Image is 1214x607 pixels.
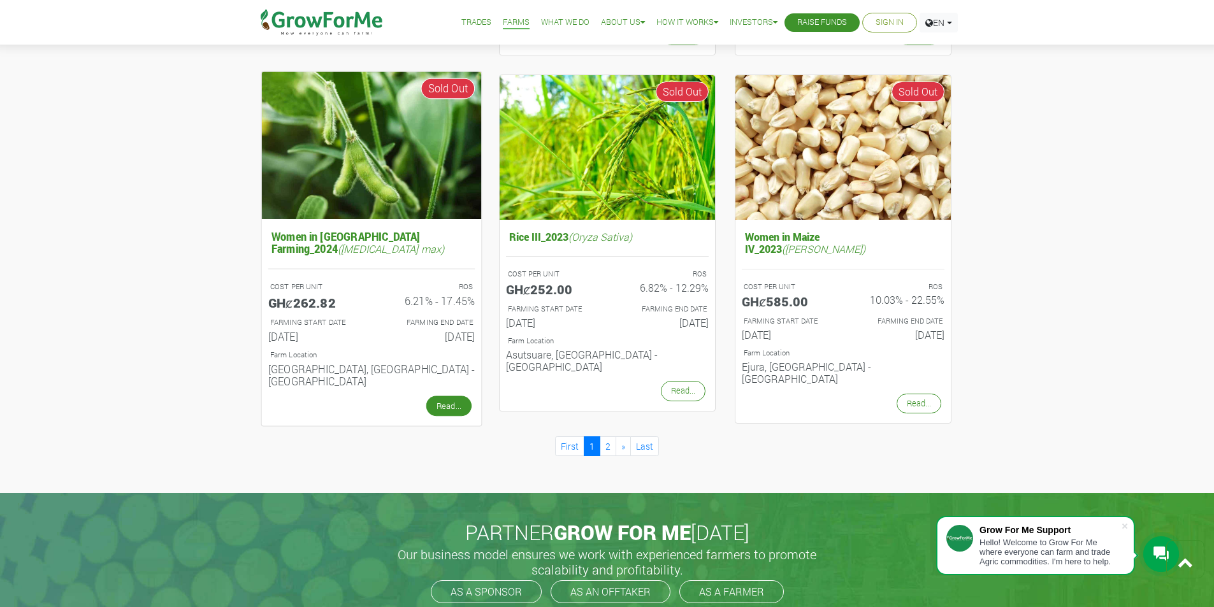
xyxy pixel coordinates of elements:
[554,518,691,546] span: GROW FOR ME
[541,16,589,29] a: What We Do
[503,16,530,29] a: Farms
[555,436,584,456] a: First
[897,394,941,413] a: Read...
[381,331,475,343] h6: [DATE]
[656,16,718,29] a: How it Works
[920,13,958,32] a: EN
[621,440,625,452] span: »
[892,82,944,102] span: Sold Out
[508,269,596,280] p: COST PER UNIT
[383,317,473,328] p: FARMING END DATE
[600,436,616,456] a: 2
[270,317,359,328] p: FARMING START DATE
[601,16,645,29] a: About Us
[506,227,709,246] h5: Rice III_2023
[742,227,944,258] h5: Women in Maize IV_2023
[270,350,472,361] p: Location of Farm
[431,580,542,603] a: AS A SPONSOR
[797,16,847,29] a: Raise Funds
[506,348,709,373] h6: Asutsuare, [GEOGRAPHIC_DATA] - [GEOGRAPHIC_DATA]
[383,282,473,293] p: ROS
[263,436,951,456] nav: Page Navigation
[744,282,832,292] p: COST PER UNIT
[381,295,475,308] h6: 6.21% - 17.45%
[744,316,832,327] p: FARMING START DATE
[461,16,491,29] a: Trades
[506,282,598,297] h5: GHȼ252.00
[551,580,670,603] a: AS AN OFFTAKER
[979,525,1121,535] div: Grow For Me Support
[261,72,481,219] img: growforme image
[661,381,705,401] a: Read...
[730,16,777,29] a: Investors
[782,242,865,255] i: ([PERSON_NAME])
[656,82,709,102] span: Sold Out
[735,75,951,220] img: growforme image
[619,304,707,315] p: FARMING END DATE
[268,363,474,388] h6: [GEOGRAPHIC_DATA], [GEOGRAPHIC_DATA] - [GEOGRAPHIC_DATA]
[268,227,474,259] h5: Women in [GEOGRAPHIC_DATA] Farming_2024
[853,294,944,306] h6: 10.03% - 22.55%
[506,317,598,329] h6: [DATE]
[337,242,444,255] i: ([MEDICAL_DATA] max)
[679,580,784,603] a: AS A FARMER
[617,282,709,294] h6: 6.82% - 12.29%
[876,16,904,29] a: Sign In
[617,317,709,329] h6: [DATE]
[268,295,361,310] h5: GHȼ262.82
[979,538,1121,566] div: Hello! Welcome to Grow For Me where everyone can farm and trade Agric commodities. I'm here to help.
[742,294,834,309] h5: GHȼ585.00
[384,546,830,577] h5: Our business model ensures we work with experienced farmers to promote scalability and profitabil...
[853,329,944,341] h6: [DATE]
[568,230,632,243] i: (Oryza Sativa)
[855,316,943,327] p: FARMING END DATE
[630,436,659,456] a: Last
[500,75,715,220] img: growforme image
[584,436,600,456] a: 1
[270,282,359,293] p: COST PER UNIT
[508,304,596,315] p: FARMING START DATE
[742,329,834,341] h6: [DATE]
[742,361,944,385] h6: Ejura, [GEOGRAPHIC_DATA] - [GEOGRAPHIC_DATA]
[508,336,707,346] p: Location of Farm
[426,396,471,417] a: Read...
[421,78,475,99] span: Sold Out
[744,348,943,359] p: Location of Farm
[619,269,707,280] p: ROS
[259,520,956,545] h2: PARTNER [DATE]
[855,282,943,292] p: ROS
[268,331,361,343] h6: [DATE]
